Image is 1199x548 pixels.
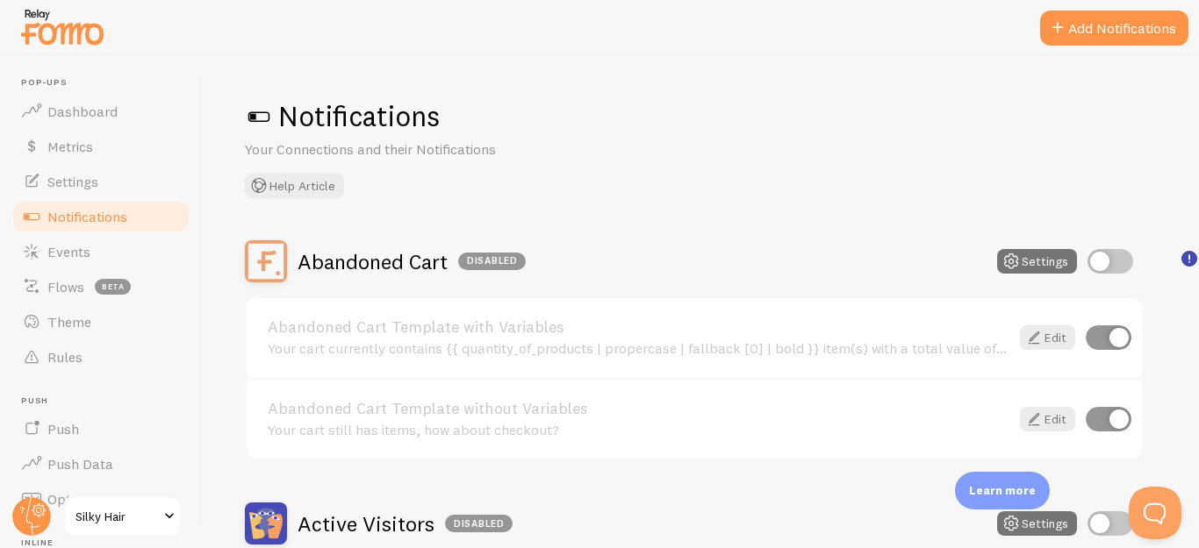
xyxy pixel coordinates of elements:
span: Push [21,395,191,407]
a: Silky Hair [63,495,182,537]
span: Pop-ups [21,77,191,89]
p: Your Connections and their Notifications [245,139,666,160]
a: Notifications [11,199,191,234]
span: Metrics [47,138,93,155]
p: Learn more [969,482,1036,499]
div: Your cart currently contains {{ quantity_of_products | propercase | fallback [0] | bold }} item(s... [268,340,1009,356]
a: Events [11,234,191,269]
h2: Abandoned Cart [298,248,526,275]
span: Settings [47,173,98,190]
span: Flows [47,278,84,295]
span: Push Data [47,455,113,473]
span: Notifications [47,208,127,225]
a: Push Data [11,446,191,481]
span: Silky Hair [75,506,159,527]
span: Events [47,243,90,260]
span: Dashboard [47,103,118,120]
div: Learn more [955,472,1050,509]
span: beta [95,279,131,295]
a: Opt-In [11,481,191,516]
a: Flows beta [11,269,191,304]
img: fomo-relay-logo-orange.svg [18,4,106,49]
div: Disabled [458,253,526,270]
a: Settings [11,164,191,199]
h2: Active Visitors [298,510,513,537]
a: Edit [1020,407,1075,431]
a: Abandoned Cart Template with Variables [268,319,1009,335]
a: Abandoned Cart Template without Variables [268,401,1009,416]
svg: <p>🛍️ For Shopify Users</p><p>To use the <strong>Abandoned Cart with Variables</strong> template,... [1181,251,1197,267]
a: Rules [11,339,191,374]
h1: Notifications [245,98,1157,134]
a: Edit [1020,325,1075,350]
img: Abandoned Cart [245,240,287,282]
button: Settings [997,249,1077,274]
span: Opt-In [47,490,89,508]
span: Theme [47,313,91,331]
a: Dashboard [11,94,191,129]
div: Disabled [445,515,513,532]
span: Push [47,420,79,438]
iframe: Help Scout Beacon - Open [1129,487,1181,539]
button: Help Article [245,174,344,198]
div: Your cart still has items, how about checkout? [268,422,1009,438]
a: Metrics [11,129,191,164]
a: Push [11,411,191,446]
button: Settings [997,511,1077,536]
span: Rules [47,348,83,366]
a: Theme [11,304,191,339]
img: Active Visitors [245,502,287,544]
